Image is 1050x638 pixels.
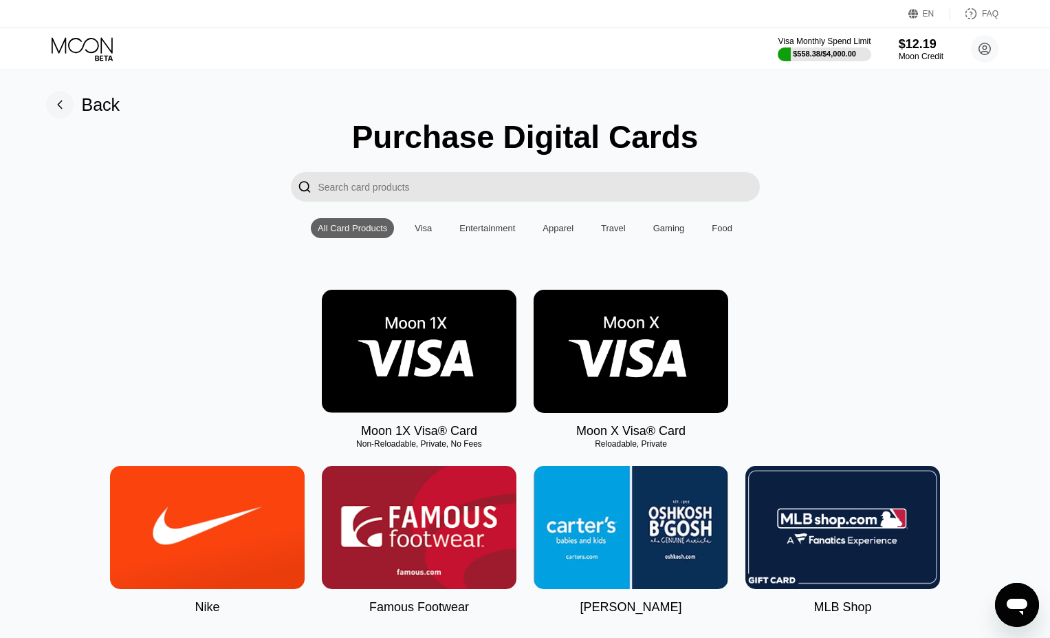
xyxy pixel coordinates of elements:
div: Nike [195,600,219,615]
div: Visa [415,223,432,233]
div: Famous Footwear [369,600,469,615]
iframe: Button to launch messaging window [995,583,1039,627]
div: Visa Monthly Spend Limit [778,36,871,46]
div: [PERSON_NAME] [580,600,681,615]
div: Gaming [646,218,692,238]
div: $12.19Moon Credit [899,37,943,61]
div: Purchase Digital Cards [352,118,699,156]
div: Gaming [653,223,685,233]
div: Visa Monthly Spend Limit$558.38/$4,000.00 [778,36,871,61]
div: Back [82,95,120,115]
div: Reloadable, Private [534,439,728,449]
div: Entertainment [459,223,515,233]
input: Search card products [318,172,760,202]
div: Travel [601,223,626,233]
div: FAQ [950,7,998,21]
div: Moon X Visa® Card [576,424,686,438]
div: Back [46,91,120,118]
div: MLB Shop [813,600,871,615]
div: EN [923,9,934,19]
div:  [291,172,318,202]
div: $558.38 / $4,000.00 [793,50,856,58]
div: All Card Products [311,218,394,238]
div: FAQ [982,9,998,19]
div: Moon 1X Visa® Card [361,424,477,438]
div: Moon Credit [899,52,943,61]
div: Travel [594,218,633,238]
div: Apparel [543,223,573,233]
div: Entertainment [452,218,522,238]
div: Visa [408,218,439,238]
div: EN [908,7,950,21]
div: All Card Products [318,223,387,233]
div: Food [705,218,739,238]
div: Non-Reloadable, Private, No Fees [322,439,516,449]
div: $12.19 [899,37,943,52]
div: Food [712,223,732,233]
div:  [298,179,311,195]
div: Apparel [536,218,580,238]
